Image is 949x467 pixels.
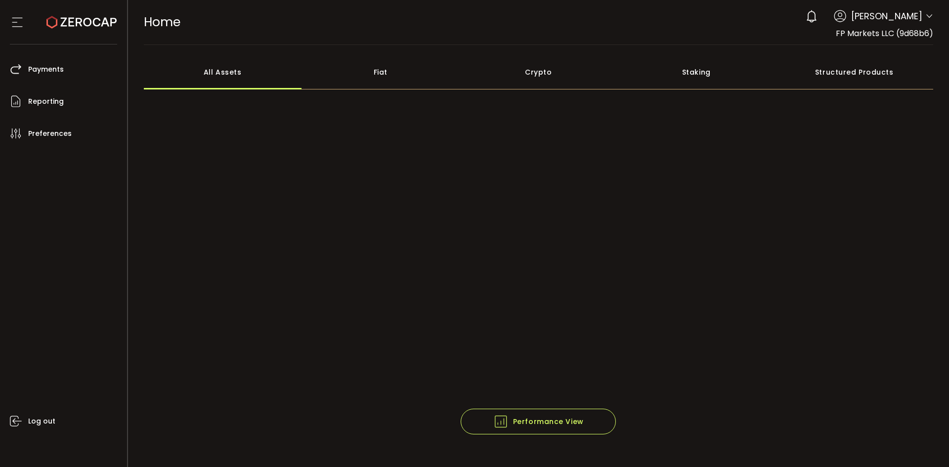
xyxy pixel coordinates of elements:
div: Staking [617,55,776,89]
span: [PERSON_NAME] [851,9,922,23]
div: Fiat [302,55,460,89]
span: Reporting [28,94,64,109]
span: Payments [28,62,64,77]
div: Structured Products [776,55,934,89]
span: Preferences [28,127,72,141]
div: Crypto [460,55,618,89]
button: Performance View [461,409,616,434]
span: FP Markets LLC (9d68b6) [836,28,933,39]
span: Log out [28,414,55,428]
div: All Assets [144,55,302,89]
span: Home [144,13,180,31]
span: Performance View [493,414,584,429]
